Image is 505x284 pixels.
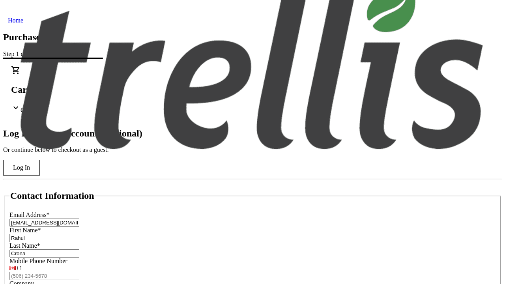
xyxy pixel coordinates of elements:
button: Log In [3,160,40,176]
label: Mobile Phone Number [9,258,67,264]
label: Email Address* [9,211,50,218]
input: (506) 234-5678 [9,272,79,280]
span: Log In [13,164,30,171]
label: First Name* [9,227,41,234]
label: Last Name* [9,242,40,249]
